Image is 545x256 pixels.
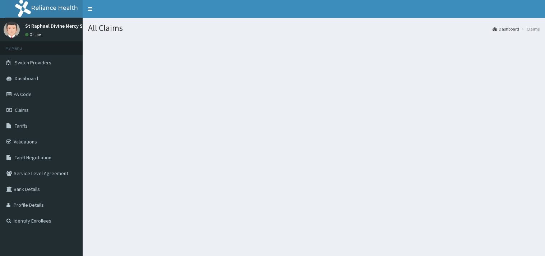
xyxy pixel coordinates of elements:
[25,32,42,37] a: Online
[25,23,123,28] p: St Raphael Divine Mercy Specialist Hospital
[493,26,519,32] a: Dashboard
[15,75,38,82] span: Dashboard
[15,123,28,129] span: Tariffs
[15,59,51,66] span: Switch Providers
[520,26,540,32] li: Claims
[4,22,20,38] img: User Image
[15,154,51,161] span: Tariff Negotiation
[88,23,540,33] h1: All Claims
[15,107,29,113] span: Claims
